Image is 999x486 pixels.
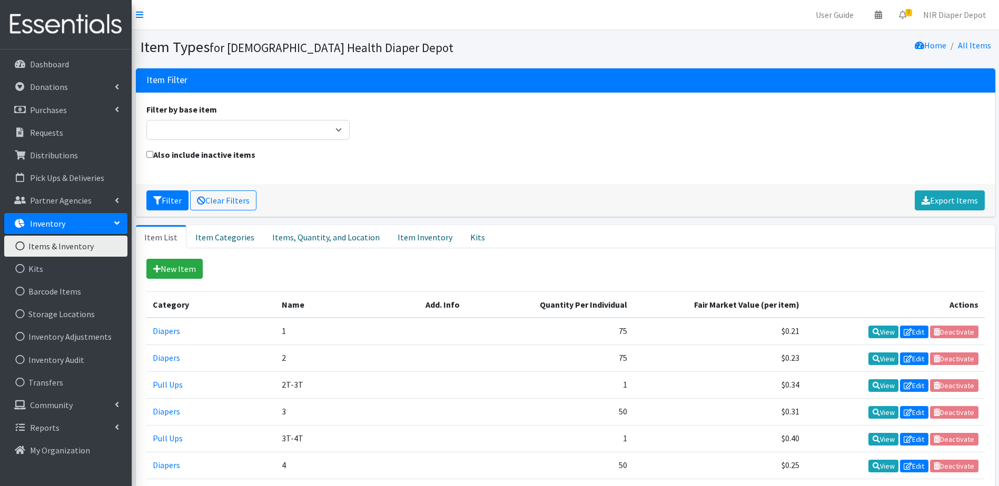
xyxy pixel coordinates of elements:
td: 1 [488,371,634,398]
h3: Item Filter [146,75,187,86]
a: Item Categories [186,225,263,248]
td: 3 [275,398,419,425]
th: Add. Info [419,291,488,318]
td: 50 [488,452,634,479]
p: Reports [30,422,60,433]
a: Item List [136,225,186,248]
a: 3 [891,4,915,25]
a: Transfers [4,372,127,393]
td: 2T-3T [275,371,419,398]
td: $0.31 [634,398,806,425]
a: Inventory Adjustments [4,326,127,347]
a: Purchases [4,99,127,120]
a: Inventory [4,213,127,234]
a: Diapers [153,326,180,336]
a: Requests [4,122,127,143]
a: Items, Quantity, and Location [263,225,389,248]
td: $0.34 [634,371,806,398]
a: Items & Inventory [4,236,127,257]
a: New Item [146,259,203,279]
a: Storage Locations [4,303,127,325]
img: HumanEssentials [4,7,127,42]
a: View [868,326,898,338]
input: Also include inactive items [146,151,153,158]
p: Dashboard [30,59,69,69]
a: Pull Ups [153,433,183,443]
label: Also include inactive items [146,148,255,161]
td: $0.21 [634,318,806,345]
a: Edit [900,352,928,365]
td: 75 [488,318,634,345]
th: Quantity Per Individual [488,291,634,318]
a: Edit [900,379,928,392]
td: $0.40 [634,426,806,452]
td: 3T-4T [275,426,419,452]
a: Inventory Audit [4,349,127,370]
td: $0.23 [634,345,806,371]
td: 1 [488,426,634,452]
a: Dashboard [4,54,127,75]
a: Pull Ups [153,379,183,390]
p: My Organization [30,445,90,455]
a: View [868,406,898,419]
a: Clear Filters [190,190,256,210]
th: Name [275,291,419,318]
button: Filter [146,190,189,210]
p: Requests [30,127,63,138]
td: 4 [275,452,419,479]
a: NIR Diaper Depot [915,4,995,25]
p: Community [30,400,73,410]
a: All Items [958,40,991,50]
a: View [868,433,898,445]
a: Donations [4,76,127,97]
td: 2 [275,345,419,371]
td: 75 [488,345,634,371]
a: Diapers [153,460,180,470]
a: Export Items [915,190,985,210]
a: Barcode Items [4,281,127,302]
td: 1 [275,318,419,345]
p: Inventory [30,218,65,229]
th: Category [146,291,275,318]
a: User Guide [807,4,862,25]
a: Edit [900,406,928,419]
p: Purchases [30,105,67,115]
a: Diapers [153,352,180,363]
a: View [868,352,898,365]
p: Distributions [30,150,78,160]
h1: Item Types [140,38,562,56]
th: Fair Market Value (per item) [634,291,806,318]
a: Distributions [4,145,127,166]
p: Pick Ups & Deliveries [30,173,104,183]
td: $0.25 [634,452,806,479]
a: Partner Agencies [4,190,127,211]
span: 3 [905,9,912,16]
a: Pick Ups & Deliveries [4,167,127,188]
a: Kits [4,258,127,279]
a: Edit [900,326,928,338]
a: Edit [900,433,928,445]
a: Kits [461,225,494,248]
a: Item Inventory [389,225,461,248]
label: Filter by base item [146,103,217,116]
a: Community [4,394,127,416]
a: View [868,460,898,472]
a: View [868,379,898,392]
p: Donations [30,82,68,92]
p: Partner Agencies [30,195,92,206]
th: Actions [806,291,984,318]
a: Reports [4,417,127,438]
a: Diapers [153,406,180,417]
a: Home [915,40,946,50]
a: My Organization [4,440,127,461]
td: 50 [488,398,634,425]
a: Edit [900,460,928,472]
small: for [DEMOGRAPHIC_DATA] Health Diaper Depot [210,40,453,55]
